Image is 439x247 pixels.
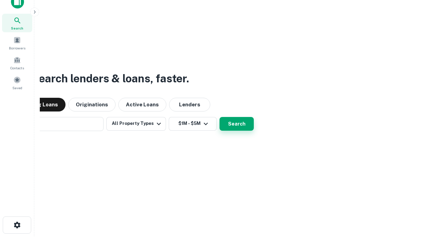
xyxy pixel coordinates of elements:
[68,98,116,111] button: Originations
[2,54,32,72] a: Contacts
[169,117,217,131] button: $1M - $5M
[2,73,32,92] a: Saved
[12,85,22,91] span: Saved
[219,117,254,131] button: Search
[118,98,166,111] button: Active Loans
[2,14,32,32] a: Search
[10,65,24,71] span: Contacts
[2,34,32,52] a: Borrowers
[405,192,439,225] iframe: Chat Widget
[31,70,189,87] h3: Search lenders & loans, faster.
[169,98,210,111] button: Lenders
[11,25,23,31] span: Search
[9,45,25,51] span: Borrowers
[106,117,166,131] button: All Property Types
